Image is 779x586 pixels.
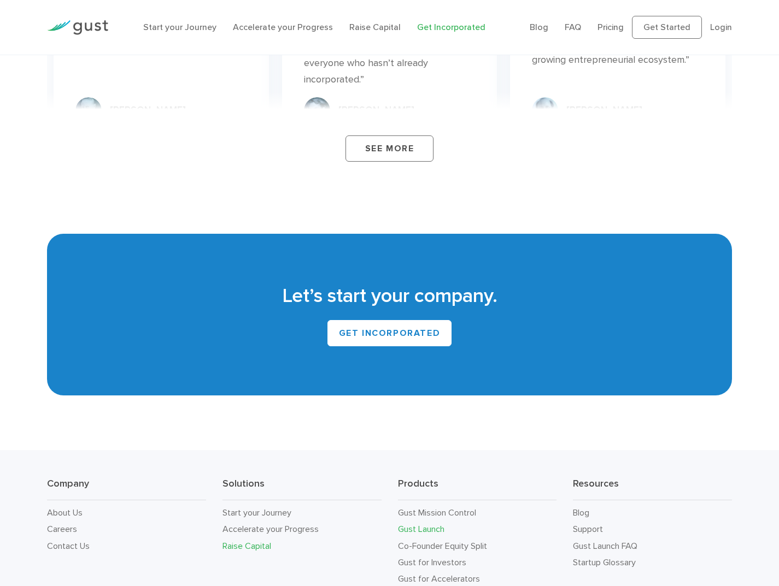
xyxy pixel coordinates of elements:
h3: Solutions [222,477,382,500]
a: Co-Founder Equity Split [398,541,487,551]
a: Get Incorporated [417,22,485,32]
h3: Resources [573,477,732,500]
a: Raise Capital [349,22,401,32]
a: Accelerate your Progress [222,524,319,534]
h2: Let’s start your company. [63,283,716,309]
a: See More [345,135,434,162]
a: About Us [47,507,83,518]
a: Gust for Investors [398,557,466,567]
a: Get INCORPORATED [327,320,452,346]
a: Blog [530,22,548,32]
a: Accelerate your Progress [233,22,333,32]
a: Login [710,22,732,32]
a: Gust for Accelerators [398,573,480,584]
a: Gust Mission Control [398,507,476,518]
a: Blog [573,507,589,518]
a: Start your Journey [143,22,216,32]
h3: Company [47,477,206,500]
h3: Products [398,477,557,500]
a: Contact Us [47,541,90,551]
a: Careers [47,524,77,534]
a: Pricing [598,22,624,32]
a: Gust Launch FAQ [573,541,637,551]
a: FAQ [565,22,581,32]
a: Raise Capital [222,541,271,551]
img: Gust Logo [47,20,108,35]
a: Gust Launch [398,524,444,534]
a: Start your Journey [222,507,291,518]
a: Support [573,524,603,534]
a: Startup Glossary [573,557,636,567]
a: Get Started [632,16,702,39]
